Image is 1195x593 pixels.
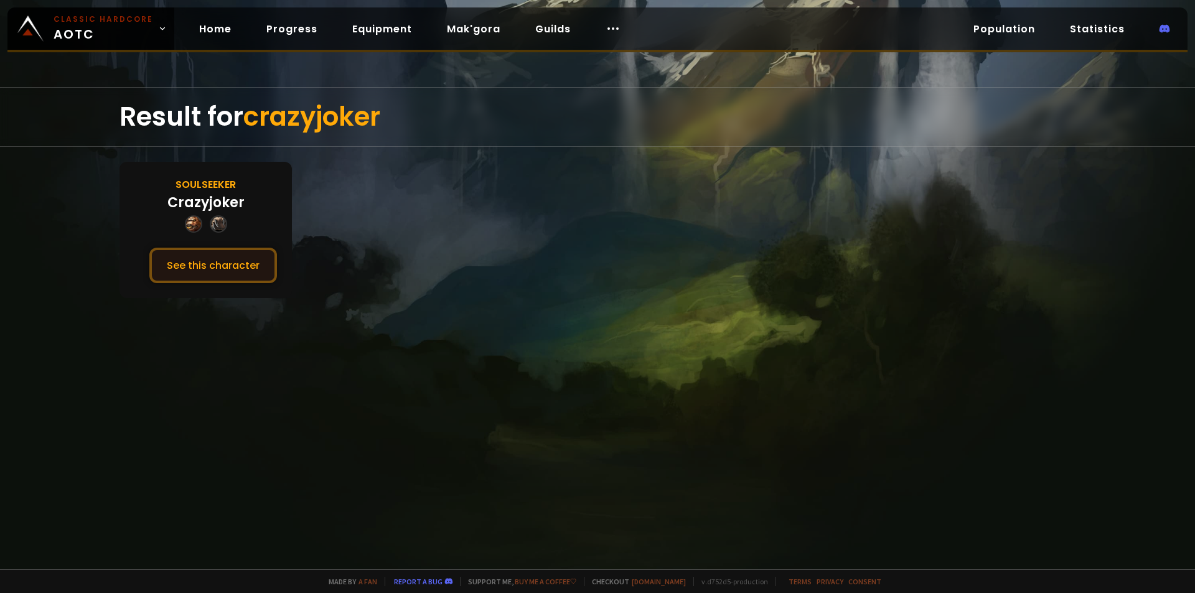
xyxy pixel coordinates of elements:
a: [DOMAIN_NAME] [632,577,686,586]
a: Consent [848,577,881,586]
a: Mak'gora [437,16,510,42]
a: Buy me a coffee [515,577,576,586]
a: Home [189,16,241,42]
a: Privacy [817,577,843,586]
a: Equipment [342,16,422,42]
div: Crazyjoker [167,192,245,213]
a: Classic HardcoreAOTC [7,7,174,50]
a: Report a bug [394,577,443,586]
a: a fan [358,577,377,586]
span: Checkout [584,577,686,586]
a: Statistics [1060,16,1135,42]
small: Classic Hardcore [54,14,153,25]
span: Made by [321,577,377,586]
a: Progress [256,16,327,42]
a: Population [963,16,1045,42]
a: Guilds [525,16,581,42]
div: Soulseeker [176,177,236,192]
a: Terms [789,577,812,586]
span: v. d752d5 - production [693,577,768,586]
span: crazyjoker [243,98,380,135]
div: Result for [119,88,1075,146]
span: AOTC [54,14,153,44]
button: See this character [149,248,277,283]
span: Support me, [460,577,576,586]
